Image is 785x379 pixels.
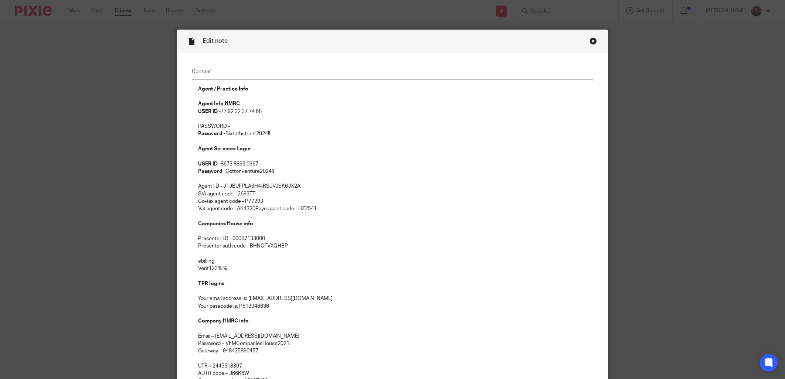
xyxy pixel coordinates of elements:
[198,101,240,106] u: Agent Info HMRC
[198,130,587,137] p: Bixtethstreet2024!!
[198,221,253,226] strong: Companies House info
[198,169,225,174] strong: Password -
[198,318,249,324] strong: Company HMRC info
[198,146,251,151] u: Agent Services Login
[198,115,587,130] p: PASSWORD -
[203,38,228,44] span: Edit note
[198,281,224,286] strong: TPR logins
[589,37,597,45] div: Close this dialog window
[192,68,593,75] label: Content
[198,145,587,212] p: 8673 8899 0967 Cottonventure2024!! Agent I.D - J1JBUFPLA3H4-RSJVJSK6JX2A S/A agent code - 2693TT ...
[198,131,225,136] strong: Password -
[198,161,221,167] strong: USER ID -
[198,109,221,114] strong: USER ID -
[198,86,248,92] u: Agent / Practice Info
[198,100,587,115] p: 77 92 32 37 74 68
